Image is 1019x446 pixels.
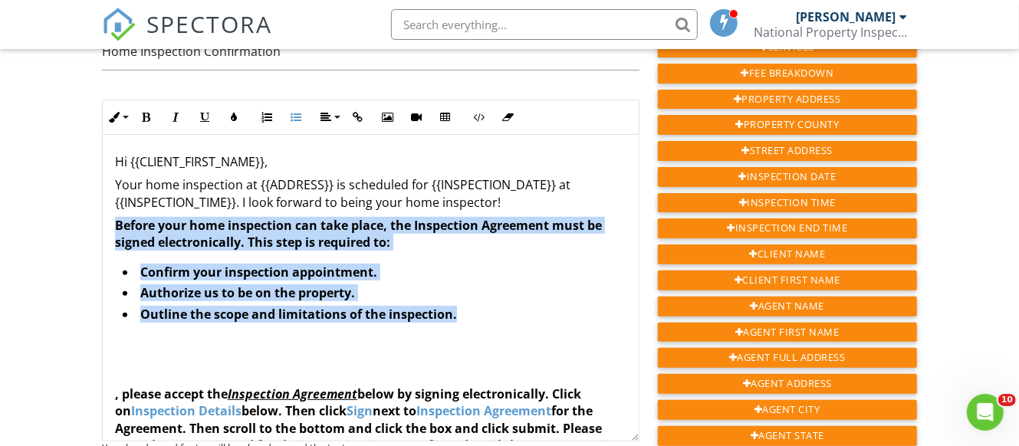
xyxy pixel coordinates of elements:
div: Client Name [658,244,917,264]
div: Agent State [658,426,917,446]
div: Inspection End Time [658,218,917,238]
span: SPECTORA [146,8,272,40]
a: SPECTORA [102,21,272,53]
img: The Best Home Inspection Software - Spectora [102,8,136,41]
div: Agent City [658,400,917,420]
span: Inspection Details [131,402,242,419]
strong: Outline the scope and limitations of the inspection. [140,306,457,323]
li: ​​​​ [123,306,626,326]
strong: ​Authorize us to be on the property. [140,284,355,301]
button: Inline Style [103,103,132,132]
strong: Confirm your inspection appointment. [140,264,377,280]
span: 10 [998,394,1016,406]
div: Street Address [658,141,917,161]
div: Inspection Date [658,167,917,187]
div: Property County [658,115,917,135]
div: Fee Breakdown [658,64,917,84]
div: Client First Name [658,271,917,290]
div: [PERSON_NAME] [796,9,896,25]
div: National Property Inspections (NPI) [754,25,907,40]
div: Agent First Name [658,323,917,343]
div: Inspection Time [658,193,917,213]
div: Property Address [658,90,917,110]
iframe: Intercom live chat [967,394,1004,431]
p: Your home inspection at {{ADDRESS}} is scheduled for {{INSPECTION_DATE}} at {{INSPECTION_TIME}}. ... [115,176,626,211]
span: next to [373,402,416,419]
div: Agent Name [658,297,917,316]
em: Inspection Agreement [228,385,357,402]
button: Ordered List [252,103,281,132]
div: Agent Full Address [658,348,917,368]
span: Sign [347,402,373,419]
strong: Before your home inspection can take place, the Inspection Agreement must be signed electronicall... [115,217,602,251]
div: Agent Address [658,374,917,394]
span: Inspection Agreement [416,402,551,419]
p: Hi {{CLIENT_FIRST_NAME}}, [115,153,626,170]
input: Search everything... [391,9,698,40]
